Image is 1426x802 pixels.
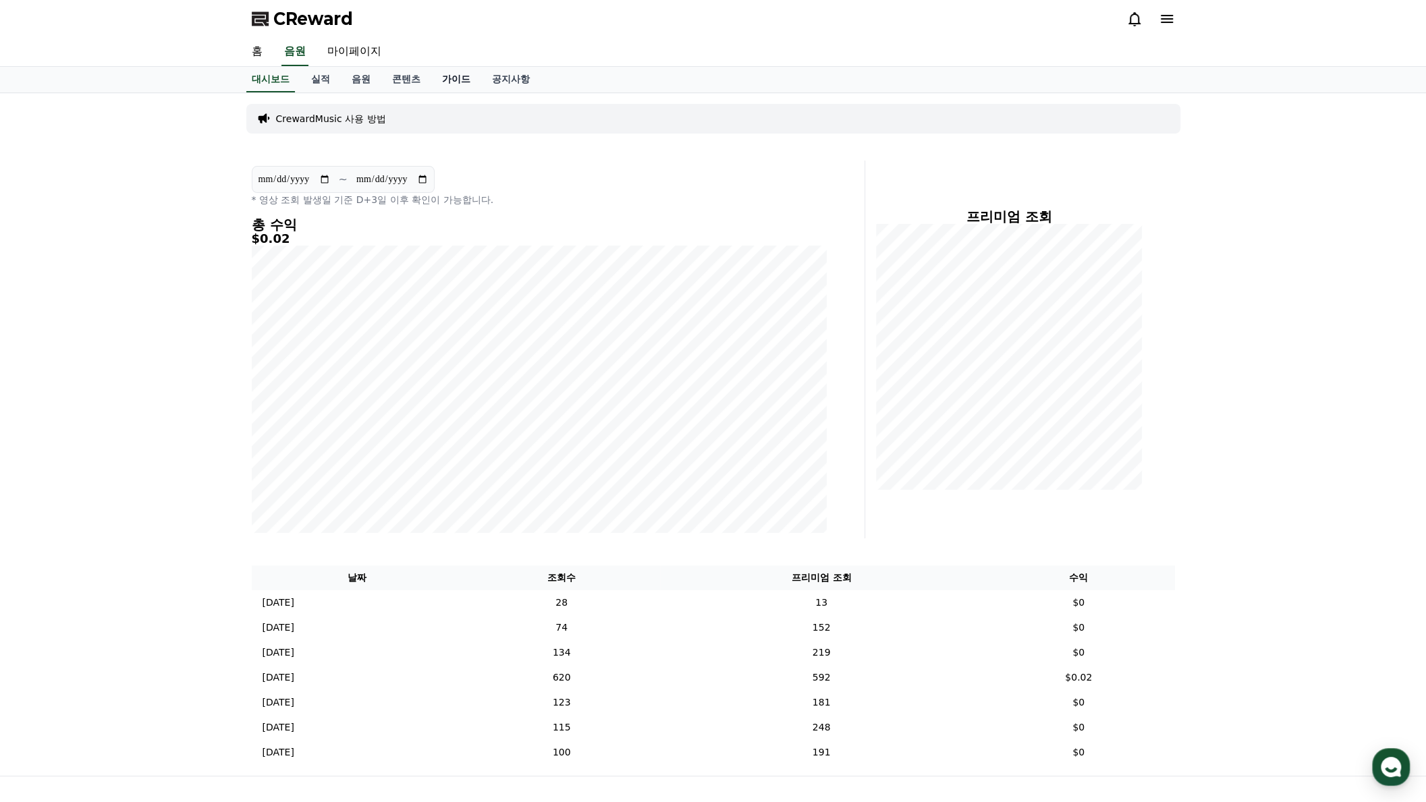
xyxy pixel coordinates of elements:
span: 홈 [43,448,51,459]
td: 592 [660,665,982,690]
th: 수익 [983,565,1175,590]
p: [DATE] [263,720,294,735]
td: 13 [660,590,982,615]
h4: 프리미엄 조회 [876,209,1143,224]
td: $0 [983,590,1175,615]
a: 대시보드 [246,67,295,92]
td: 100 [463,740,660,765]
td: 191 [660,740,982,765]
p: [DATE] [263,596,294,610]
td: 181 [660,690,982,715]
h5: $0.02 [252,232,827,246]
span: 설정 [209,448,225,459]
td: 28 [463,590,660,615]
a: CrewardMusic 사용 방법 [276,112,386,125]
a: CReward [252,8,353,30]
p: [DATE] [263,745,294,760]
td: $0 [983,690,1175,715]
a: 음원 [281,38,308,66]
td: $0 [983,715,1175,740]
td: $0 [983,615,1175,640]
a: 음원 [341,67,381,92]
td: 74 [463,615,660,640]
h4: 총 수익 [252,217,827,232]
a: 공지사항 [481,67,541,92]
a: 가이드 [431,67,481,92]
td: 620 [463,665,660,690]
th: 조회수 [463,565,660,590]
a: 홈 [4,428,89,461]
p: [DATE] [263,621,294,635]
p: [DATE] [263,646,294,660]
td: 134 [463,640,660,665]
p: [DATE] [263,670,294,685]
th: 프리미엄 조회 [660,565,982,590]
span: CReward [273,8,353,30]
td: $0.02 [983,665,1175,690]
a: 설정 [174,428,259,461]
td: 248 [660,715,982,740]
span: 대화 [124,449,140,459]
a: 홈 [241,38,273,66]
a: 대화 [89,428,174,461]
p: ~ [339,171,348,188]
td: 123 [463,690,660,715]
a: 콘텐츠 [381,67,431,92]
td: $0 [983,640,1175,665]
td: 219 [660,640,982,665]
th: 날짜 [252,565,463,590]
a: 실적 [300,67,341,92]
td: 152 [660,615,982,640]
p: [DATE] [263,695,294,710]
td: $0 [983,740,1175,765]
td: 115 [463,715,660,740]
p: * 영상 조회 발생일 기준 D+3일 이후 확인이 가능합니다. [252,193,827,206]
a: 마이페이지 [317,38,392,66]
